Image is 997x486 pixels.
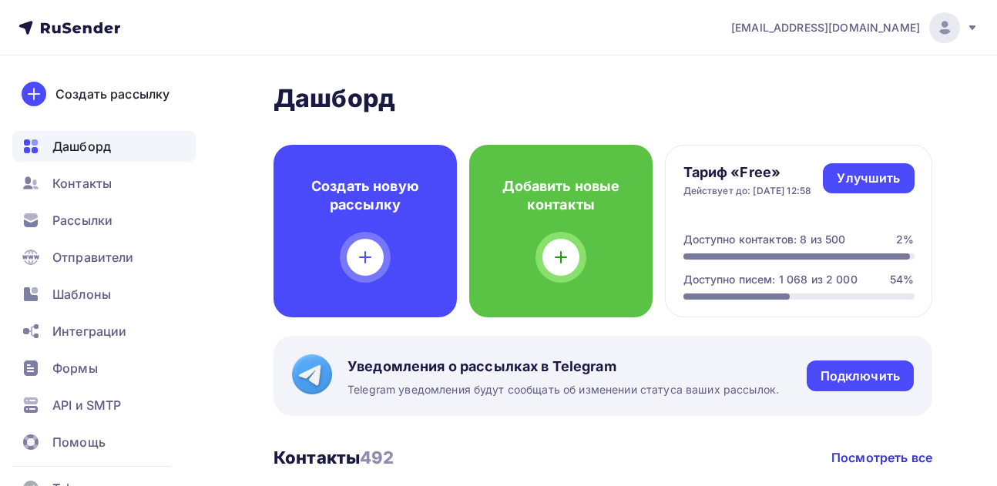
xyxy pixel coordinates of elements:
[683,272,858,287] div: Доступно писем: 1 068 из 2 000
[12,131,196,162] a: Дашборд
[298,177,432,214] h4: Создать новую рассылку
[683,232,846,247] div: Доступно контактов: 8 из 500
[12,205,196,236] a: Рассылки
[12,168,196,199] a: Контакты
[683,185,812,197] div: Действует до: [DATE] 12:58
[890,272,914,287] div: 54%
[52,211,112,230] span: Рассылки
[52,137,111,156] span: Дашборд
[274,447,394,468] h3: Контакты
[12,353,196,384] a: Формы
[683,163,812,182] h4: Тариф «Free»
[347,357,779,376] span: Уведомления о рассылках в Telegram
[494,177,628,214] h4: Добавить новые контакты
[12,279,196,310] a: Шаблоны
[52,396,121,414] span: API и SMTP
[831,448,932,467] a: Посмотреть все
[821,367,900,385] div: Подключить
[731,12,979,43] a: [EMAIL_ADDRESS][DOMAIN_NAME]
[52,285,111,303] span: Шаблоны
[731,20,920,35] span: [EMAIL_ADDRESS][DOMAIN_NAME]
[896,232,914,247] div: 2%
[52,322,126,340] span: Интеграции
[837,169,900,187] div: Улучшить
[823,163,914,193] a: Улучшить
[52,174,112,193] span: Контакты
[360,447,394,468] span: 492
[12,242,196,273] a: Отправители
[274,83,932,114] h2: Дашборд
[52,248,134,266] span: Отправители
[347,382,779,397] span: Telegram уведомления будут сообщать об изменении статуса ваших рассылок.
[55,85,170,103] div: Создать рассылку
[52,433,106,451] span: Помощь
[52,359,98,377] span: Формы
